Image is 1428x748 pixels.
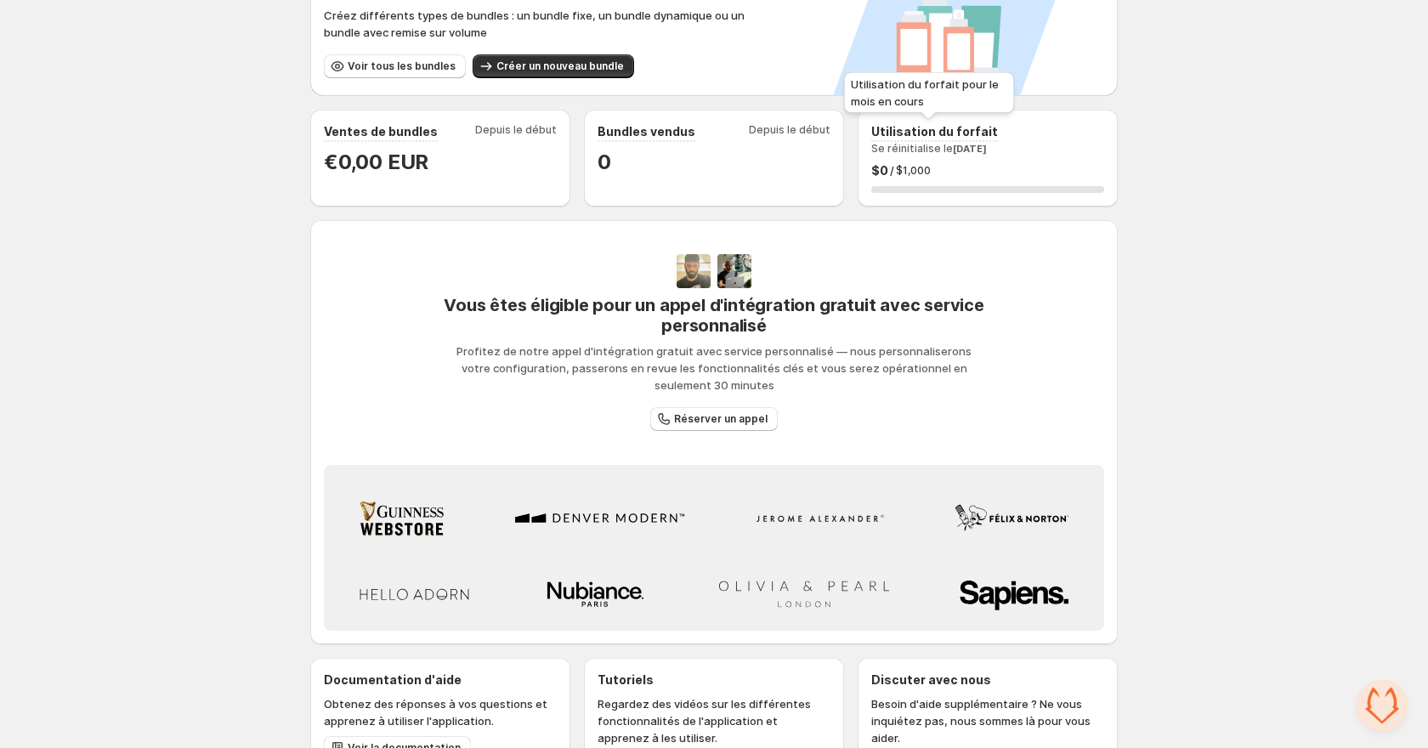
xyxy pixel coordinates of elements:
[871,671,991,688] p: Discuter avec nous
[475,123,557,142] span: Depuis le début
[598,695,830,746] p: Regardez des vidéos sur les différentes fonctionnalités de l'application et apprenez à les utiliser.
[324,149,557,176] h1: €0,00 EUR
[324,54,466,78] button: Voir tous les bundles
[871,162,1104,179] div: /
[598,671,654,688] p: Tutoriels
[674,412,768,426] span: Réserver un appel
[598,123,695,140] h2: Bundles vendus
[871,123,998,140] h2: Utilisation du forfait
[348,59,456,73] span: Voir tous les bundles
[896,164,931,178] span: $1,000
[650,407,778,431] a: Réserver un appel
[953,143,987,155] span: [DATE]
[871,142,987,156] span: Se réinitialise le
[496,59,624,73] span: Créer un nouveau bundle
[441,295,988,336] span: Vous êtes éligible pour un appel d'intégration gratuit avec service personnalisé
[871,162,888,179] span: $ 0
[677,254,711,288] img: Adi
[749,123,830,142] span: Depuis le début
[441,343,988,394] span: Profitez de notre appel d'intégration gratuit avec service personnalisé — nous personnaliserons v...
[324,123,438,140] h2: Ventes de bundles
[324,7,783,41] span: Créez différents types de bundles : un bundle fixe, un bundle dynamique ou un bundle avec remise ...
[598,149,830,176] h1: 0
[324,671,462,688] p: Documentation d'aide
[1357,680,1408,731] div: Ouvrir le chat
[717,254,751,288] img: Prakhar
[473,54,634,78] button: Créer un nouveau bundle
[324,695,557,729] p: Obtenez des réponses à vos questions et apprenez à utiliser l'application.
[871,695,1104,746] p: Besoin d'aide supplémentaire ? Ne vous inquiétez pas, nous sommes là pour vous aider.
